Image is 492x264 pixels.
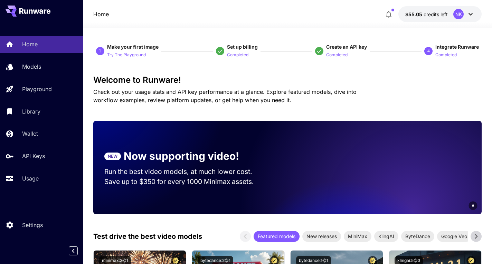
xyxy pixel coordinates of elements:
[22,129,38,138] p: Wallet
[227,52,248,58] p: Completed
[22,85,52,93] p: Playground
[326,52,348,58] p: Completed
[22,152,45,160] p: API Keys
[405,11,424,17] span: $55.05
[453,9,464,19] div: NK
[107,44,159,50] span: Make your first image
[99,48,101,54] p: 1
[227,44,258,50] span: Set up billing
[326,44,367,50] span: Create an API key
[398,6,482,22] button: $55.05NK
[107,50,146,59] button: Try The Playground
[22,107,40,116] p: Library
[93,75,482,85] h3: Welcome to Runware!
[93,10,109,18] a: Home
[437,233,471,240] span: Google Veo
[302,231,341,242] div: New releases
[93,231,202,242] p: Test drive the best video models
[401,233,434,240] span: ByteDance
[107,52,146,58] p: Try The Playground
[472,203,474,208] span: 6
[437,231,471,242] div: Google Veo
[93,10,109,18] nav: breadcrumb
[108,153,117,159] p: NEW
[435,52,457,58] p: Completed
[22,221,43,229] p: Settings
[104,167,265,177] p: Run the best video models, at much lower cost.
[93,88,357,104] span: Check out your usage stats and API key performance at a glance. Explore featured models, dive int...
[22,174,39,183] p: Usage
[435,44,479,50] span: Integrate Runware
[374,233,398,240] span: KlingAI
[344,233,371,240] span: MiniMax
[427,48,430,54] p: 4
[22,40,38,48] p: Home
[74,245,83,257] div: Collapse sidebar
[326,50,348,59] button: Completed
[374,231,398,242] div: KlingAI
[69,246,78,255] button: Collapse sidebar
[254,231,300,242] div: Featured models
[124,148,239,164] p: Now supporting video!
[254,233,300,240] span: Featured models
[435,50,457,59] button: Completed
[401,231,434,242] div: ByteDance
[302,233,341,240] span: New releases
[405,11,448,18] div: $55.05
[424,11,448,17] span: credits left
[104,177,265,187] p: Save up to $350 for every 1000 Minimax assets.
[227,50,248,59] button: Completed
[22,62,41,71] p: Models
[344,231,371,242] div: MiniMax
